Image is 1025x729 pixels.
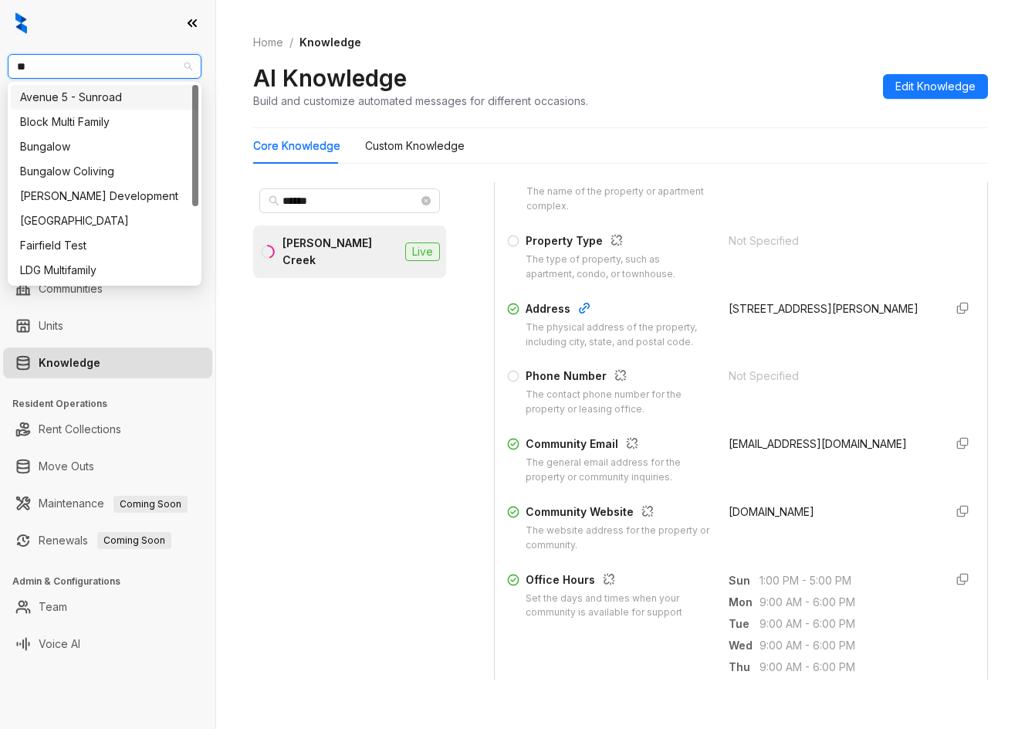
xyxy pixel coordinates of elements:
[421,196,431,205] span: close-circle
[526,456,710,485] div: The general email address for the property or community inquiries.
[11,258,198,283] div: LDG Multifamily
[3,629,212,659] li: Voice AI
[250,34,286,51] a: Home
[3,488,212,519] li: Maintenance
[11,134,198,159] div: Bungalow
[759,615,932,632] span: 9:00 AM - 6:00 PM
[15,12,27,34] img: logo
[20,262,189,279] div: LDG Multifamily
[729,437,907,450] span: [EMAIL_ADDRESS][DOMAIN_NAME]
[526,185,710,214] div: The name of the property or apartment complex.
[39,451,94,482] a: Move Outs
[3,451,212,482] li: Move Outs
[729,232,932,249] div: Not Specified
[526,436,710,456] div: Community Email
[20,188,189,205] div: [PERSON_NAME] Development
[12,397,215,411] h3: Resident Operations
[526,592,710,621] div: Set the days and times when your community is available for support
[729,572,759,589] span: Sun
[729,659,759,676] span: Thu
[20,114,189,131] div: Block Multi Family
[11,85,198,110] div: Avenue 5 - Sunroad
[729,637,759,654] span: Wed
[3,414,212,445] li: Rent Collections
[39,348,100,378] a: Knowledge
[269,195,279,206] span: search
[3,207,212,238] li: Collections
[20,89,189,106] div: Avenue 5 - Sunroad
[11,110,198,134] div: Block Multi Family
[3,103,212,134] li: Leads
[11,184,198,209] div: Davis Development
[729,300,932,317] div: [STREET_ADDRESS][PERSON_NAME]
[759,659,932,676] span: 9:00 AM - 6:00 PM
[729,615,759,632] span: Tue
[39,414,121,445] a: Rent Collections
[526,504,710,524] div: Community Website
[3,170,212,201] li: Leasing
[729,505,814,518] span: [DOMAIN_NAME]
[526,300,710,320] div: Address
[253,137,340,154] div: Core Knowledge
[895,78,976,95] span: Edit Knowledge
[11,209,198,233] div: Fairfield
[39,629,80,659] a: Voice AI
[526,253,710,282] div: The type of property, such as apartment, condo, or townhouse.
[3,592,212,622] li: Team
[113,496,188,513] span: Coming Soon
[20,138,189,155] div: Bungalow
[3,525,212,556] li: Renewals
[39,310,63,341] a: Units
[365,137,465,154] div: Custom Knowledge
[39,592,67,622] a: Team
[253,63,407,93] h2: AI Knowledge
[11,159,198,184] div: Bungalow Coliving
[729,594,759,611] span: Mon
[526,524,710,553] div: The website address for the property or community.
[729,368,932,385] div: Not Specified
[526,571,710,592] div: Office Hours
[759,594,932,611] span: 9:00 AM - 6:00 PM
[3,348,212,378] li: Knowledge
[11,233,198,258] div: Fairfield Test
[526,368,710,388] div: Phone Number
[759,637,932,654] span: 9:00 AM - 6:00 PM
[20,212,189,229] div: [GEOGRAPHIC_DATA]
[405,242,440,261] span: Live
[20,163,189,180] div: Bungalow Coliving
[3,310,212,341] li: Units
[299,36,361,49] span: Knowledge
[20,237,189,254] div: Fairfield Test
[526,388,710,417] div: The contact phone number for the property or leasing office.
[883,74,988,99] button: Edit Knowledge
[289,34,293,51] li: /
[526,320,710,350] div: The physical address of the property, including city, state, and postal code.
[759,572,932,589] span: 1:00 PM - 5:00 PM
[282,235,399,269] div: [PERSON_NAME] Creek
[526,232,710,253] div: Property Type
[3,273,212,304] li: Communities
[12,575,215,588] h3: Admin & Configurations
[253,93,588,109] div: Build and customize automated messages for different occasions.
[39,273,103,304] a: Communities
[97,532,171,549] span: Coming Soon
[39,525,171,556] a: RenewalsComing Soon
